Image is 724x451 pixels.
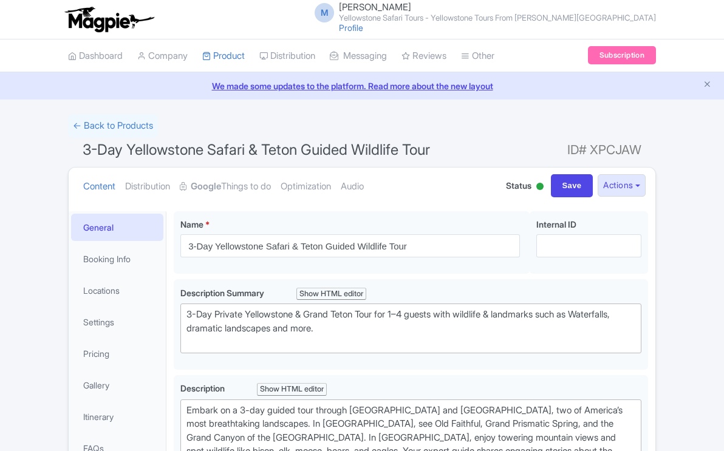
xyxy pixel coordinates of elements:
[257,383,327,396] div: Show HTML editor
[307,2,656,22] a: M [PERSON_NAME] Yellowstone Safari Tours - Yellowstone Tours From [PERSON_NAME][GEOGRAPHIC_DATA]
[125,168,170,206] a: Distribution
[71,308,163,336] a: Settings
[534,178,546,197] div: Active
[180,383,227,393] span: Description
[536,219,576,229] span: Internal ID
[296,288,366,300] div: Show HTML editor
[339,14,656,22] small: Yellowstone Safari Tours - Yellowstone Tours From [PERSON_NAME][GEOGRAPHIC_DATA]
[62,6,156,33] img: logo-ab69f6fb50320c5b225c76a69d11143b.png
[191,180,221,194] strong: Google
[588,46,656,64] a: Subscription
[341,168,364,206] a: Audio
[180,168,271,206] a: GoogleThings to do
[7,80,717,92] a: We made some updates to the platform. Read more about the new layout
[598,174,646,197] button: Actions
[401,39,446,73] a: Reviews
[551,174,593,197] input: Save
[71,403,163,430] a: Itinerary
[137,39,188,73] a: Company
[180,219,203,229] span: Name
[68,114,158,138] a: ← Back to Products
[71,214,163,241] a: General
[259,39,315,73] a: Distribution
[339,1,411,13] span: [PERSON_NAME]
[186,308,635,349] div: 3-Day Private Yellowstone & Grand Teton Tour for 1–4 guests with wildlife & landmarks such as Wat...
[71,371,163,399] a: Gallery
[68,39,123,73] a: Dashboard
[567,138,641,162] span: ID# XPCJAW
[202,39,245,73] a: Product
[180,288,266,298] span: Description Summary
[71,277,163,304] a: Locations
[71,245,163,273] a: Booking Info
[461,39,494,73] a: Other
[71,340,163,367] a: Pricing
[330,39,387,73] a: Messaging
[703,78,712,92] button: Close announcement
[315,3,334,22] span: M
[83,141,430,158] span: ​3-Day Yellowstone Safari & Teton Guided Wildlife Tour
[506,179,531,192] span: Status
[339,22,363,33] a: Profile
[281,168,331,206] a: Optimization
[83,168,115,206] a: Content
